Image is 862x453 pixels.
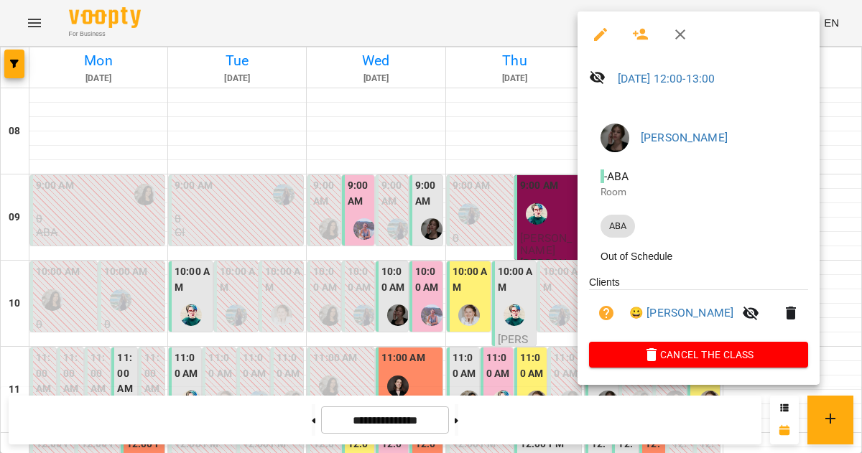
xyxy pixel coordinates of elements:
img: 2fc7fb6b895ad1ec2d59d531393866e7.jpeg [601,123,629,152]
p: Room [601,185,797,200]
a: [PERSON_NAME] [641,131,728,144]
button: Unpaid. Bill the attendance? [589,296,624,330]
a: [DATE] 12:00-13:00 [618,72,715,85]
span: - АВА [601,169,632,183]
a: 😀 [PERSON_NAME] [629,304,733,322]
span: Cancel the class [601,346,797,363]
li: Out of Schedule [589,243,808,269]
ul: Clients [589,275,808,342]
button: Cancel the class [589,342,808,368]
span: АВА [601,220,635,233]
